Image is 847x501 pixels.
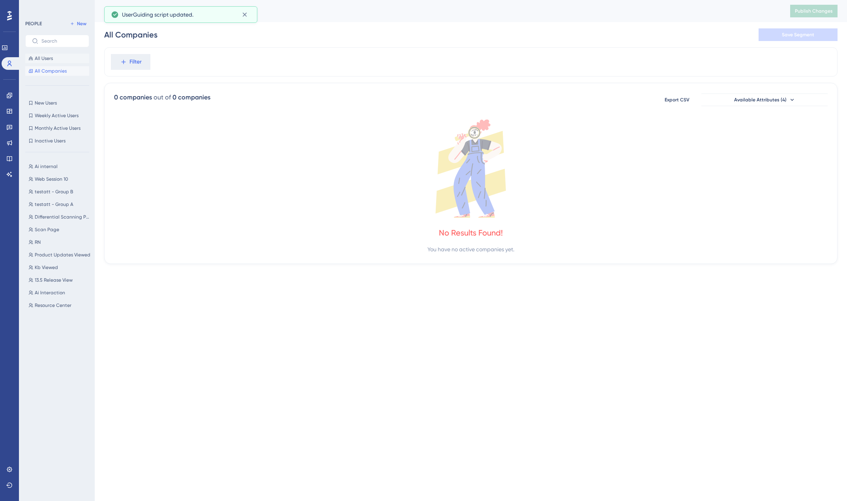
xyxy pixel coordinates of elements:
[25,136,89,146] button: Inactive Users
[25,123,89,133] button: Monthly Active Users
[35,125,81,131] span: Monthly Active Users
[35,163,58,170] span: Ai internal
[734,97,787,103] span: Available Attributes (4)
[122,10,193,19] span: UserGuiding script updated.
[25,212,94,222] button: Differential Scanning Post
[41,38,82,44] input: Search
[67,19,89,28] button: New
[77,21,86,27] span: New
[35,100,57,106] span: New Users
[35,176,68,182] span: Web Session 10
[427,245,514,254] div: You have no active companies yet.
[35,252,90,258] span: Product Updates Viewed
[25,174,94,184] button: Web Session 10
[129,57,142,67] span: Filter
[35,112,79,119] span: Weekly Active Users
[782,32,814,38] span: Save Segment
[104,6,770,17] div: People
[154,93,171,102] div: out of
[25,187,94,196] button: testatt - Group B
[25,98,89,108] button: New Users
[759,28,838,41] button: Save Segment
[25,21,42,27] div: PEOPLE
[25,54,89,63] button: All Users
[665,97,690,103] span: Export CSV
[25,301,94,310] button: Resource Center
[35,214,91,220] span: Differential Scanning Post
[439,227,503,238] div: No Results Found!
[35,302,71,308] span: Resource Center
[172,93,210,102] div: 0 companies
[25,225,94,234] button: Scan Page
[114,93,152,102] div: 0 companies
[657,93,697,106] button: Export CSV
[35,138,66,144] span: Inactive Users
[25,288,94,297] button: Ai Interaction
[35,239,41,245] span: RN
[25,66,89,76] button: All Companies
[35,290,65,296] span: Ai Interaction
[35,55,53,62] span: All Users
[25,200,94,209] button: testatt - Group A
[25,275,94,285] button: 13.5 Release View
[795,8,833,14] span: Publish Changes
[790,5,838,17] button: Publish Changes
[25,250,94,260] button: Product Updates Viewed
[35,68,67,74] span: All Companies
[25,162,94,171] button: Ai internal
[35,264,58,271] span: Kb Viewed
[35,277,73,283] span: 13.5 Release View
[25,263,94,272] button: Kb Viewed
[25,111,89,120] button: Weekly Active Users
[111,54,150,70] button: Filter
[35,189,73,195] span: testatt - Group B
[25,237,94,247] button: RN
[35,201,73,208] span: testatt - Group A
[104,29,157,40] div: All Companies
[35,226,59,233] span: Scan Page
[701,93,828,106] button: Available Attributes (4)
